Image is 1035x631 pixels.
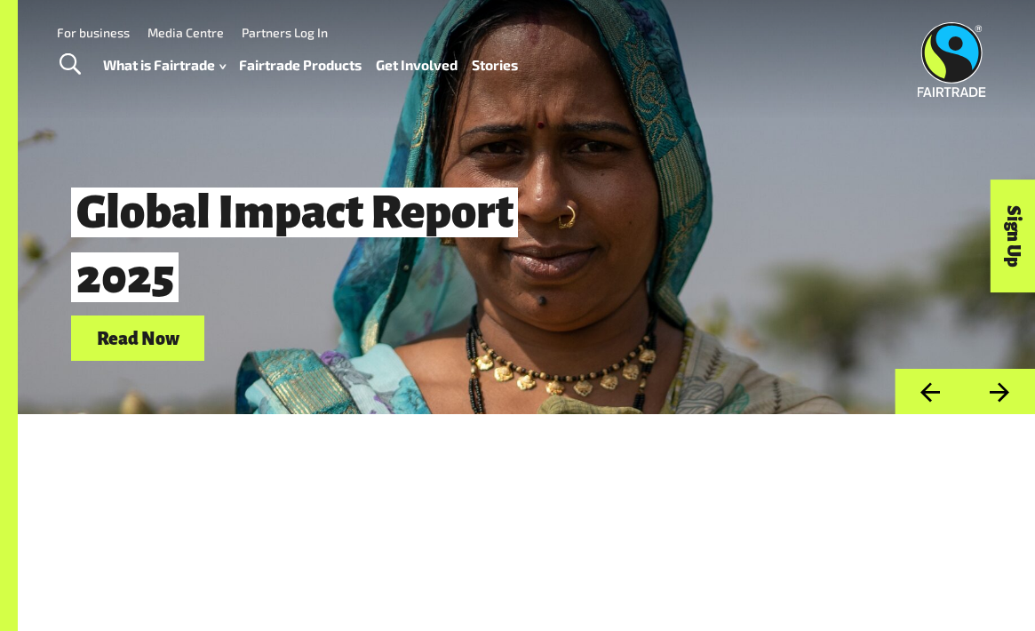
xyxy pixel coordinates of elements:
img: Fairtrade Australia New Zealand logo [917,22,985,97]
a: Media Centre [147,25,224,40]
a: Toggle Search [48,43,92,87]
a: For business [57,25,130,40]
button: Next [965,369,1035,414]
span: Global Impact Report 2025 [71,188,518,303]
a: Stories [472,52,518,77]
a: Read Now [71,315,204,361]
a: Partners Log In [242,25,328,40]
a: What is Fairtrade [103,52,226,77]
a: Get Involved [376,52,458,77]
button: Previous [895,369,965,414]
a: Fairtrade Products [239,52,362,77]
